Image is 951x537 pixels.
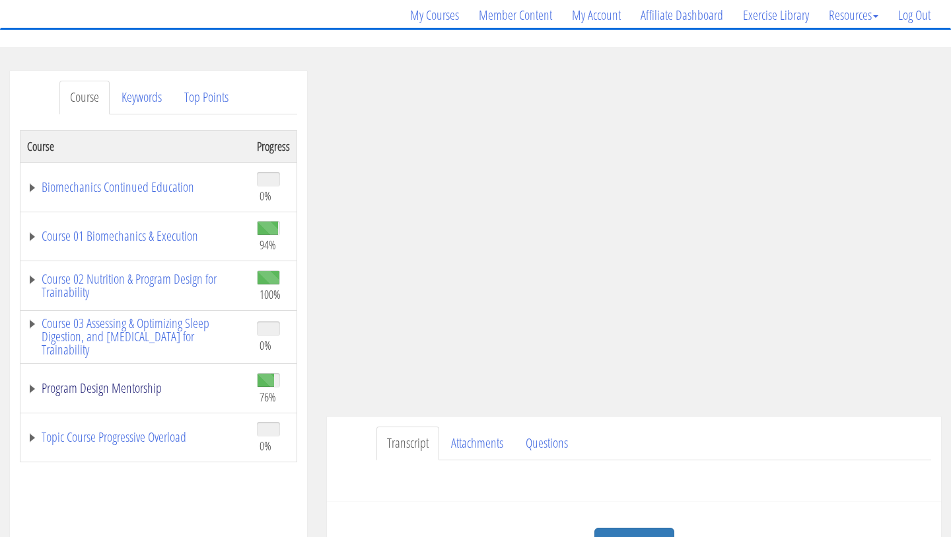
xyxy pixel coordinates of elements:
a: Attachments [440,427,514,460]
span: 94% [260,237,276,252]
span: 0% [260,338,271,352]
a: Program Design Mentorship [27,382,244,395]
span: 0% [260,188,271,203]
a: Biomechanics Continued Education [27,181,244,194]
th: Progress [250,130,297,162]
a: Course 02 Nutrition & Program Design for Trainability [27,272,244,299]
a: Course [59,81,110,114]
a: Keywords [111,81,172,114]
span: 0% [260,438,271,453]
a: Questions [515,427,579,460]
th: Course [20,130,251,162]
a: Top Points [174,81,239,114]
span: 100% [260,287,281,302]
a: Topic Course Progressive Overload [27,431,244,444]
a: Course 03 Assessing & Optimizing Sleep Digestion, and [MEDICAL_DATA] for Trainability [27,317,244,356]
a: Transcript [376,427,439,460]
span: 76% [260,390,276,404]
a: Course 01 Biomechanics & Execution [27,229,244,243]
